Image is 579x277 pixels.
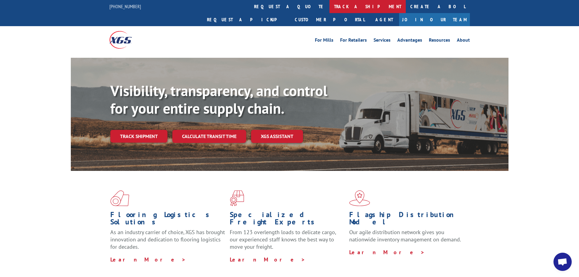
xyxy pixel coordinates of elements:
a: Calculate transit time [172,130,246,143]
img: xgs-icon-total-supply-chain-intelligence-red [110,190,129,206]
img: xgs-icon-focused-on-flooring-red [230,190,244,206]
a: Learn More > [230,256,305,263]
span: Our agile distribution network gives you nationwide inventory management on demand. [349,229,461,243]
a: Join Our Team [399,13,470,26]
a: Learn More > [110,256,186,263]
a: [PHONE_NUMBER] [109,3,141,9]
a: Learn More > [349,249,425,256]
a: About [457,38,470,44]
a: For Mills [315,38,333,44]
div: Open chat [553,253,572,271]
a: Services [374,38,391,44]
a: For Retailers [340,38,367,44]
a: Track shipment [110,130,167,143]
h1: Flagship Distribution Model [349,211,464,229]
img: xgs-icon-flagship-distribution-model-red [349,190,370,206]
b: Visibility, transparency, and control for your entire supply chain. [110,81,327,118]
a: Request a pickup [202,13,290,26]
h1: Specialized Freight Experts [230,211,345,229]
a: Customer Portal [290,13,369,26]
a: XGS ASSISTANT [251,130,303,143]
a: Advantages [397,38,422,44]
span: As an industry carrier of choice, XGS has brought innovation and dedication to flooring logistics... [110,229,225,250]
h1: Flooring Logistics Solutions [110,211,225,229]
a: Resources [429,38,450,44]
a: Agent [369,13,399,26]
p: From 123 overlength loads to delicate cargo, our experienced staff knows the best way to move you... [230,229,345,256]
